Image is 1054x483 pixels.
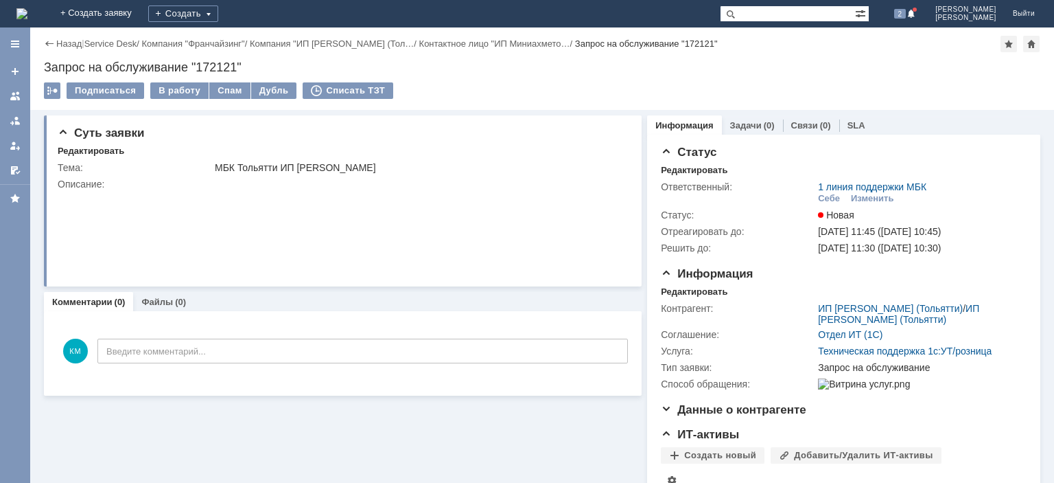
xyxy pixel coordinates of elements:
[661,303,815,314] div: Контрагент:
[818,226,941,237] span: [DATE] 11:45 ([DATE] 10:45)
[818,210,854,221] span: Новая
[4,159,26,181] a: Мои согласования
[818,193,840,204] div: Себе
[661,210,815,221] div: Статус:
[575,38,718,49] div: Запрос на обслуживание "172121"
[58,179,625,190] div: Описание:
[818,379,910,390] img: Витрина услуг.png
[818,362,1020,373] div: Запрос на обслуживание
[661,287,727,297] div: Редактировать
[818,303,1020,325] div: /
[58,126,144,139] span: Суть заявки
[4,85,26,107] a: Заявки на командах
[661,146,716,159] span: Статус
[661,346,815,357] div: Услуга:
[661,226,815,237] div: Отреагировать до:
[661,379,815,390] div: Способ обращения:
[764,120,775,131] div: (0)
[4,135,26,157] a: Мои заявки
[419,38,575,49] div: /
[58,162,212,173] div: Тема:
[141,297,173,307] a: Файлы
[1023,36,1040,52] div: Сделать домашней страницей
[847,120,865,131] a: SLA
[661,165,727,176] div: Редактировать
[935,5,996,14] span: [PERSON_NAME]
[215,162,622,173] div: МБК Тольятти ИП [PERSON_NAME]
[141,38,250,49] div: /
[894,9,906,19] span: 2
[818,303,979,325] a: ИП [PERSON_NAME] (Тольятти)
[855,6,869,19] span: Расширенный поиск
[115,297,126,307] div: (0)
[818,181,926,192] a: 1 линия поддержки МБК
[851,193,894,204] div: Изменить
[661,362,815,373] div: Тип заявки:
[4,60,26,82] a: Создать заявку
[16,8,27,19] img: logo
[730,120,762,131] a: Задачи
[141,38,244,49] a: Компания "Франчайзинг"
[661,403,806,416] span: Данные о контрагенте
[655,120,713,131] a: Информация
[791,120,818,131] a: Связи
[44,82,60,99] div: Работа с массовостью
[661,428,739,441] span: ИТ-активы
[818,303,963,314] a: ИП [PERSON_NAME] (Тольятти)
[1000,36,1017,52] div: Добавить в избранное
[820,120,831,131] div: (0)
[58,146,124,157] div: Редактировать
[175,297,186,307] div: (0)
[661,243,815,254] div: Решить до:
[818,346,992,357] a: Техническая поддержка 1с:УТ/розница
[818,329,882,340] a: Отдел ИТ (1С)
[44,60,1040,74] div: Запрос на обслуживание "172121"
[4,110,26,132] a: Заявки в моей ответственности
[84,38,142,49] div: /
[250,38,414,49] a: Компания "ИП [PERSON_NAME] (Тол…
[16,8,27,19] a: Перейти на домашнюю страницу
[148,5,218,22] div: Создать
[82,38,84,48] div: |
[56,38,82,49] a: Назад
[818,243,941,254] span: [DATE] 11:30 ([DATE] 10:30)
[935,14,996,22] span: [PERSON_NAME]
[661,329,815,340] div: Соглашение:
[84,38,137,49] a: Service Desk
[52,297,113,307] a: Комментарии
[63,339,88,363] span: КМ
[661,267,753,280] span: Информация
[661,181,815,192] div: Ответственный:
[419,38,570,49] a: Контактное лицо "ИП Миниахмето…
[250,38,419,49] div: /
